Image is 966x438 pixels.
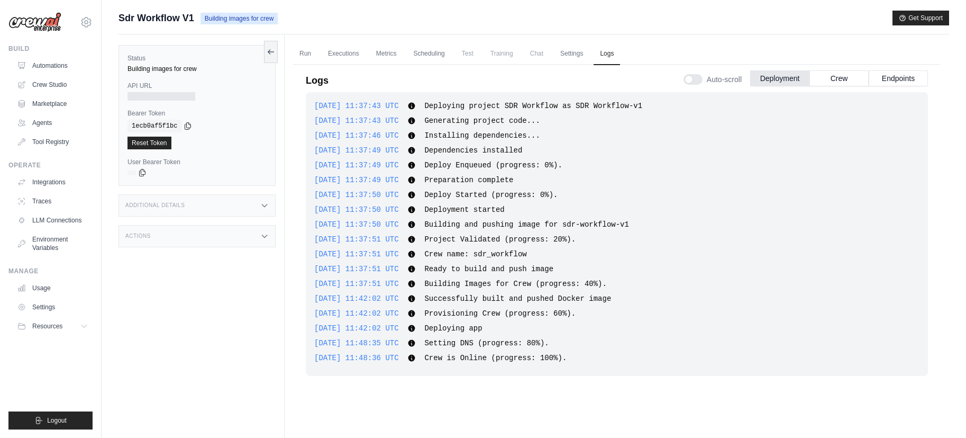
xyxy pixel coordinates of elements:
[201,13,278,24] span: Building images for crew
[119,11,194,25] span: Sdr Workflow V1
[13,212,93,229] a: LLM Connections
[809,70,869,86] button: Crew
[594,43,620,65] a: Logs
[913,387,966,438] iframe: Chat Widget
[424,250,526,258] span: Crew name: sdr_workflow
[554,43,589,65] a: Settings
[13,318,93,335] button: Resources
[127,109,267,118] label: Bearer Token
[47,416,67,425] span: Logout
[424,205,504,214] span: Deployment started
[424,309,576,318] span: Provisioning Crew (progress: 60%).
[314,354,399,362] span: [DATE] 11:48:36 UTC
[314,191,399,199] span: [DATE] 11:37:50 UTC
[322,43,366,65] a: Executions
[8,44,93,53] div: Build
[314,324,399,333] span: [DATE] 11:42:02 UTC
[8,412,93,430] button: Logout
[127,82,267,90] label: API URL
[306,73,329,88] p: Logs
[424,220,628,229] span: Building and pushing image for sdr-workflow-v1
[8,12,61,32] img: Logo
[524,43,550,64] span: Chat is not available until the deployment is complete
[314,161,399,169] span: [DATE] 11:37:49 UTC
[13,231,93,256] a: Environment Variables
[127,158,267,166] label: User Bearer Token
[892,11,949,25] button: Get Support
[127,137,171,149] a: Reset Token
[314,146,399,155] span: [DATE] 11:37:49 UTC
[314,102,399,110] span: [DATE] 11:37:43 UTC
[869,70,928,86] button: Endpoints
[13,299,93,316] a: Settings
[127,120,181,132] code: 1ecb0af5f1bc
[125,233,151,239] h3: Actions
[424,176,513,184] span: Preparation complete
[314,131,399,140] span: [DATE] 11:37:46 UTC
[13,57,93,74] a: Automations
[127,65,267,73] div: Building images for crew
[314,235,399,244] span: [DATE] 11:37:51 UTC
[8,161,93,169] div: Operate
[424,265,553,273] span: Ready to build and push image
[314,250,399,258] span: [DATE] 11:37:51 UTC
[424,294,611,303] span: Successfully built and pushed Docker image
[424,235,576,244] span: Project Validated (progress: 20%).
[424,146,522,155] span: Dependencies installed
[314,294,399,303] span: [DATE] 11:42:02 UTC
[455,43,480,64] span: Test
[424,339,549,347] span: Setting DNS (progress: 80%).
[13,174,93,191] a: Integrations
[314,220,399,229] span: [DATE] 11:37:50 UTC
[13,133,93,150] a: Tool Registry
[707,74,742,85] span: Auto-scroll
[314,280,399,288] span: [DATE] 11:37:51 UTC
[314,339,399,347] span: [DATE] 11:48:35 UTC
[424,191,558,199] span: Deploy Started (progress: 0%).
[13,76,93,93] a: Crew Studio
[314,265,399,273] span: [DATE] 11:37:51 UTC
[424,161,562,169] span: Deploy Enqueued (progress: 0%).
[424,280,606,288] span: Building Images for Crew (progress: 40%).
[13,193,93,210] a: Traces
[424,117,540,125] span: Generating project code...
[314,176,399,184] span: [DATE] 11:37:49 UTC
[32,322,62,330] span: Resources
[913,387,966,438] div: Chat-Widget
[424,324,482,333] span: Deploying app
[125,202,185,209] h3: Additional Details
[293,43,317,65] a: Run
[484,43,520,64] span: Training is not available until the deployment is complete
[314,309,399,318] span: [DATE] 11:42:02 UTC
[8,267,93,275] div: Manage
[13,280,93,297] a: Usage
[127,54,267,62] label: Status
[13,114,93,131] a: Agents
[407,43,451,65] a: Scheduling
[750,70,809,86] button: Deployment
[424,131,540,140] span: Installing dependencies...
[13,95,93,112] a: Marketplace
[314,117,399,125] span: [DATE] 11:37:43 UTC
[424,102,642,110] span: Deploying project SDR Workflow as SDR Workflow-v1
[424,354,567,362] span: Crew is Online (progress: 100%).
[370,43,403,65] a: Metrics
[314,205,399,214] span: [DATE] 11:37:50 UTC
